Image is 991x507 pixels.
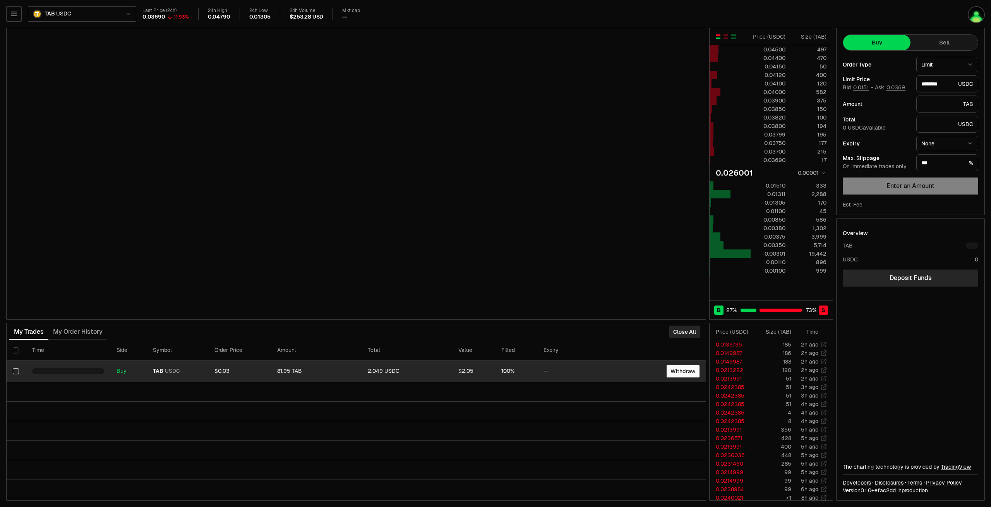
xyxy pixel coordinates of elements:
[843,141,910,146] div: Expiry
[754,349,792,357] td: 186
[801,358,818,365] time: 2h ago
[208,340,271,360] th: Order Price
[801,460,818,467] time: 5h ago
[792,114,826,121] div: 100
[751,122,785,130] div: 0.03800
[717,306,721,314] span: B
[110,340,147,360] th: Side
[916,57,978,72] button: Limit
[147,340,208,360] th: Symbol
[751,233,785,241] div: 0.00375
[710,400,754,408] td: 0.0242385
[710,357,754,366] td: 0.0149987
[761,328,791,336] div: Size ( TAB )
[843,463,978,471] div: The charting technology is provided by
[45,10,55,17] span: TAB
[792,97,826,104] div: 375
[916,116,978,133] div: USDC
[843,256,858,263] div: USDC
[801,486,818,493] time: 6h ago
[792,182,826,189] div: 333
[754,400,792,408] td: 51
[362,340,452,360] th: Total
[9,324,48,340] button: My Trades
[710,425,754,434] td: 0.0213991
[537,360,619,382] td: --
[249,8,271,14] div: 24h Low
[751,182,785,189] div: 0.01510
[716,328,754,336] div: Price ( USDC )
[801,341,818,348] time: 2h ago
[875,84,906,91] span: Ask
[754,468,792,476] td: 99
[792,33,826,41] div: Size ( TAB )
[751,207,785,215] div: 0.01100
[710,340,754,349] td: 0.0139735
[214,367,230,374] span: $0.03
[792,131,826,138] div: 195
[754,476,792,485] td: 99
[843,77,910,82] div: Limit Price
[792,148,826,155] div: 215
[754,391,792,400] td: 51
[801,392,818,399] time: 3h ago
[710,476,754,485] td: 0.0214999
[368,368,446,375] div: 2.049 USDC
[751,97,785,104] div: 0.03900
[710,417,754,425] td: 0.0242385
[33,10,41,18] img: TAB.png
[792,250,826,258] div: 19,442
[801,477,818,484] time: 5h ago
[792,122,826,130] div: 194
[754,383,792,391] td: 51
[754,425,792,434] td: 356
[843,270,978,287] a: Deposit Funds
[751,33,785,41] div: Price ( USDC )
[754,451,792,459] td: 448
[730,34,737,40] button: Show Buy Orders Only
[751,131,785,138] div: 0.03799
[792,199,826,207] div: 170
[751,46,785,53] div: 0.04500
[56,10,71,17] span: USDC
[792,54,826,62] div: 470
[792,105,826,113] div: 150
[792,258,826,266] div: 896
[710,485,754,493] td: 0.0238984
[710,459,754,468] td: 0.0231460
[537,340,619,360] th: Expiry
[941,463,971,470] a: TradingView
[968,6,985,23] img: Zillane
[801,409,818,416] time: 4h ago
[710,391,754,400] td: 0.0242385
[874,487,896,494] span: efac2dd0295ed2ec84e5ddeec8015c6aa6dda30b
[751,80,785,87] div: 0.04100
[975,256,978,263] div: 0
[751,224,785,232] div: 0.00380
[751,156,785,164] div: 0.03690
[801,375,818,382] time: 2h ago
[142,8,189,14] div: Last Price (24h)
[13,368,19,374] button: Select row
[801,426,818,433] time: 5h ago
[495,340,537,360] th: Filled
[798,328,818,336] div: Time
[710,468,754,476] td: 0.0214999
[843,124,886,131] span: 0 USDC available
[792,71,826,79] div: 400
[843,117,910,122] div: Total
[48,324,107,340] button: My Order History
[290,8,323,14] div: 24h Volume
[726,306,737,314] span: 27 %
[806,306,816,314] span: 73 %
[174,14,189,20] div: 11.93%
[710,451,754,459] td: 0.0230036
[792,207,826,215] div: 45
[7,28,706,319] iframe: Financial Chart
[26,340,110,360] th: Time
[843,229,868,237] div: Overview
[751,105,785,113] div: 0.03850
[754,340,792,349] td: 185
[710,408,754,417] td: 0.0242385
[754,417,792,425] td: 8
